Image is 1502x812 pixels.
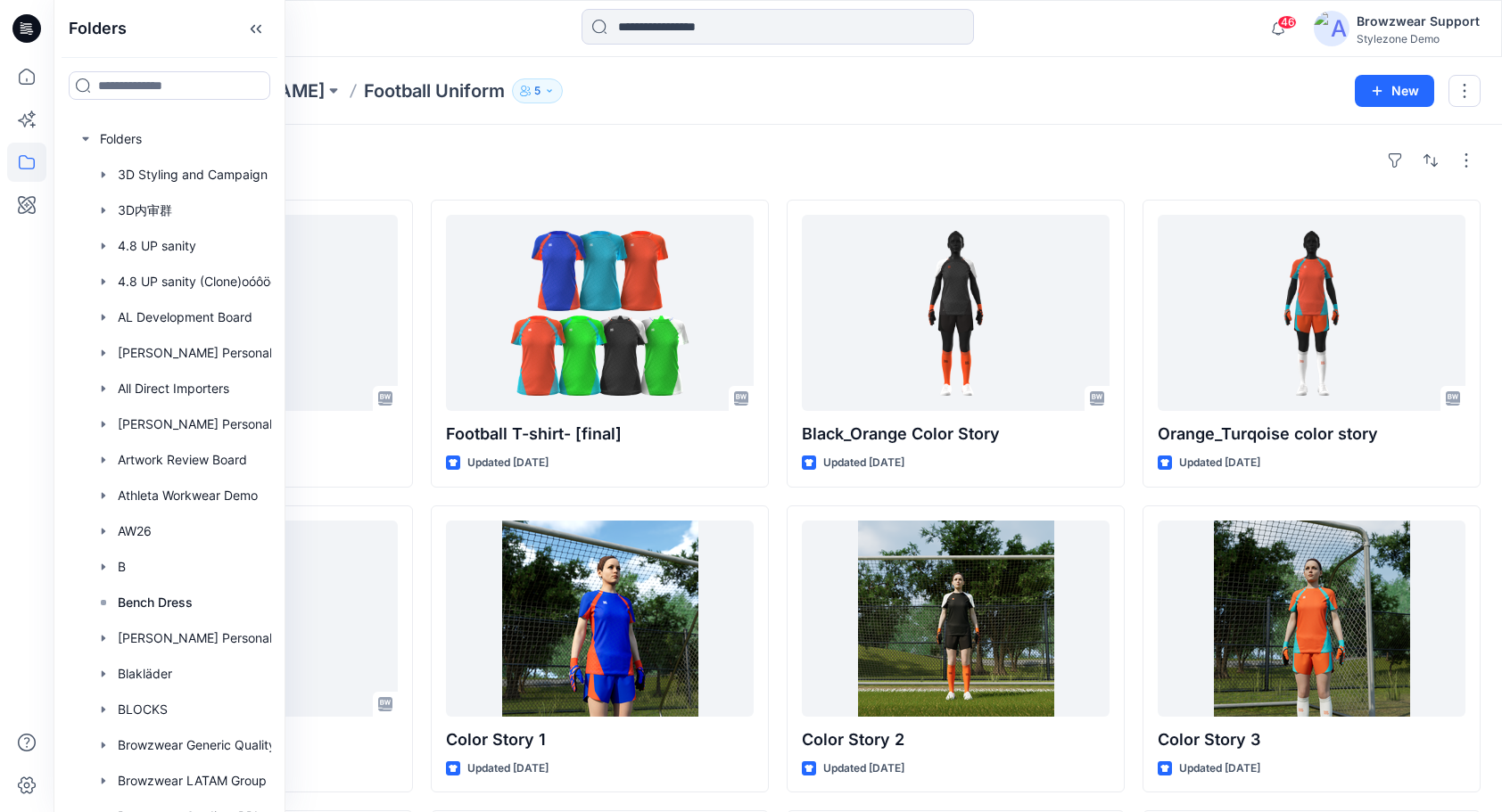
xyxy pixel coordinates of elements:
[512,78,563,103] button: 5
[1158,215,1465,411] a: Orange_Turqoise color story
[467,454,549,472] p: Updated [DATE]
[802,422,1110,447] p: Black_Orange Color Story
[467,759,549,778] p: Updated [DATE]
[802,727,1110,752] p: Color Story 2
[1158,422,1465,447] p: Orange_Turqoise color story
[1158,521,1465,717] a: Color Story 3
[802,215,1110,411] a: Black_Orange Color Story
[1314,11,1349,46] img: avatar
[823,759,904,778] p: Updated [DATE]
[446,727,754,752] p: Color Story 1
[364,78,505,103] p: Football Uniform
[1357,11,1480,32] div: Browzwear Support
[446,215,754,411] a: Football T-shirt- [final]
[446,422,754,447] p: Football T-shirt- [final]
[446,521,754,717] a: Color Story 1
[1179,454,1260,472] p: Updated [DATE]
[823,454,904,472] p: Updated [DATE]
[1277,15,1297,29] span: 46
[1158,727,1465,752] p: Color Story 3
[1179,759,1260,778] p: Updated [DATE]
[1357,32,1480,45] div: Stylezone Demo
[534,81,541,101] p: 5
[118,592,193,613] p: Bench Dress
[802,521,1110,717] a: Color Story 2
[1355,75,1434,107] button: New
